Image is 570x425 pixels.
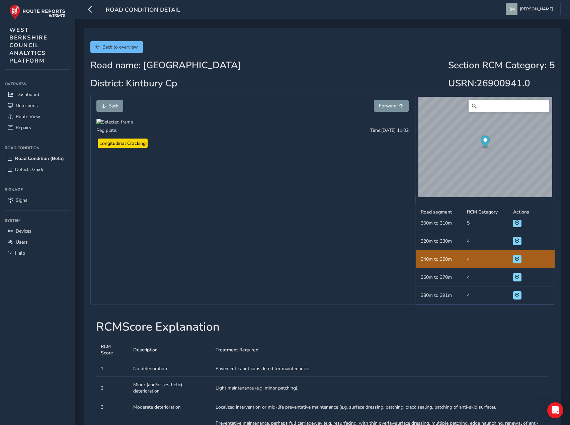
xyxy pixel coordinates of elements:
td: 4 [462,232,508,250]
span: Devices [16,228,31,234]
span: Road Condition Detail [106,6,180,15]
a: Repairs [5,122,70,133]
a: Detections [5,100,70,111]
span: WEST BERKSHIRE COUNCIL ANALYTICS PLATFORM [9,26,48,65]
span: [PERSON_NAME] [520,3,553,15]
span: Actions [513,209,529,215]
div: Map marker [481,135,490,149]
img: diamond-layout [506,3,517,15]
span: Back to overview [102,44,138,50]
td: 380m to 391m [416,286,462,305]
span: Road Condition (Beta) [15,155,64,162]
div: Overview [5,79,70,89]
div: Road Condition [5,143,70,153]
span: Defects Guide [15,166,44,173]
td: No deterioration [129,361,211,377]
span: Forward [379,103,397,109]
a: Help [5,248,70,259]
img: rr logo [9,5,65,20]
a: Dashboard [5,89,70,100]
td: Moderate deterioration [129,399,211,415]
h2: District: Kintbury Cp [90,78,241,89]
span: RCM Category [467,209,498,215]
td: 3 [96,399,129,415]
canvas: Map [418,97,552,197]
button: [PERSON_NAME] [506,3,556,15]
td: Minor (and/or aesthetic) deterioration [129,377,211,399]
td: 360m to 370m [416,268,462,286]
a: Devices [5,226,70,237]
td: Light maintenance (e.g. minor patching). [211,377,549,399]
p: Time: [DATE] 11:02 [370,127,409,139]
div: Open Intercom Messenger [547,402,563,418]
td: 5 [462,214,508,232]
td: 4 [462,268,508,286]
span: Signs [16,197,27,203]
button: Back [96,100,123,112]
span: Route View [16,113,40,120]
span: Treatment Required [216,347,258,353]
td: Localized intervention or mid-life preventative maintenance (e.g. surface dressing, patching, cra... [211,399,549,415]
div: System [5,216,70,226]
span: Dashboard [16,91,39,98]
span: Description [133,347,158,353]
h1: RCM Score Explanation [96,320,549,334]
td: 2 [96,377,129,399]
span: Users [16,239,28,245]
a: Users [5,237,70,248]
td: 340m to 350m [416,250,462,268]
td: 4 [462,286,508,305]
td: 1 [96,361,129,377]
a: Defects Guide [5,164,70,175]
a: Route View [5,111,70,122]
span: RCM Score [101,343,124,356]
input: Search [469,100,549,112]
span: Repairs [16,124,31,131]
button: Forward [374,100,409,112]
h2: Section RCM Category : 5 [448,60,555,71]
td: 320m to 330m [416,232,462,250]
span: Road segment [421,209,452,215]
span: Back [108,103,118,109]
a: Road Condition (Beta) [5,153,70,164]
a: Signs [5,195,70,206]
h2: Road name: [GEOGRAPHIC_DATA] [90,60,241,71]
td: 300m to 310m [416,214,462,232]
button: Back to overview [90,41,143,53]
h2: USRN: 26900941.0 [448,78,555,89]
p: Reg plate: [96,127,117,134]
span: Detections [16,102,38,109]
td: 4 [462,250,508,268]
td: Pavement is not considered for maintenance. [211,361,549,377]
div: Signage [5,185,70,195]
span: Longitudinal Cracking [99,140,146,147]
span: Help [15,250,25,256]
